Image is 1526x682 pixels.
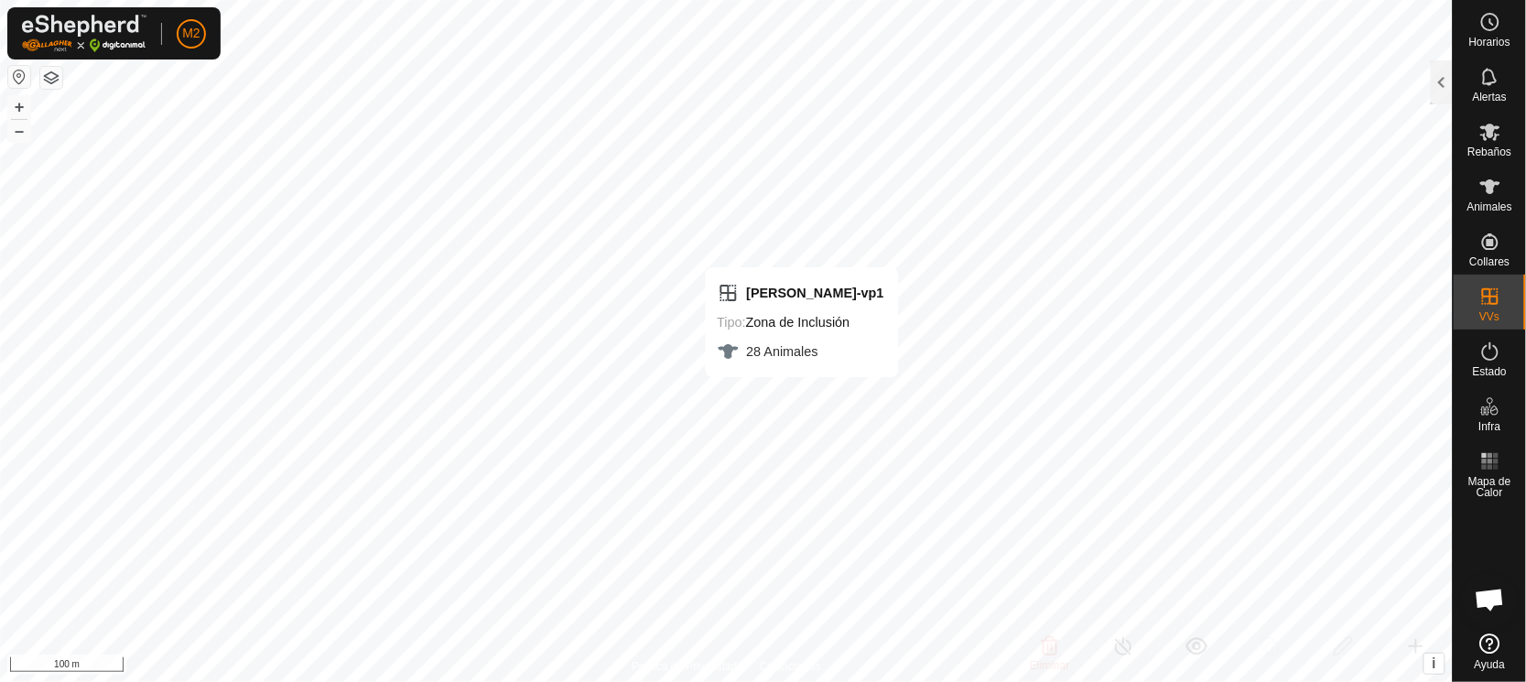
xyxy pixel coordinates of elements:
label: Tipo: [717,315,745,330]
span: Ayuda [1475,659,1506,670]
div: 28 Animales [717,341,883,363]
a: Política de Privacidad [632,658,737,675]
a: Contáctenos [760,658,821,675]
button: + [8,96,30,118]
span: Animales [1467,201,1512,212]
button: Restablecer Mapa [8,66,30,88]
button: i [1424,654,1445,674]
span: Horarios [1469,37,1510,48]
span: Estado [1473,366,1507,377]
span: Alertas [1473,92,1507,103]
span: Collares [1469,256,1510,267]
button: – [8,120,30,142]
img: Logo Gallagher [22,15,146,52]
span: i [1433,655,1436,671]
a: Ayuda [1454,626,1526,677]
button: Capas del Mapa [40,67,62,89]
span: Rebaños [1467,146,1511,157]
span: Mapa de Calor [1458,476,1521,498]
span: VVs [1479,311,1499,322]
span: M2 [182,24,200,43]
div: [PERSON_NAME]-vp1 [717,282,883,304]
span: Infra [1478,421,1500,432]
div: Chat abierto [1463,572,1518,627]
div: Zona de Inclusión [717,311,883,333]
